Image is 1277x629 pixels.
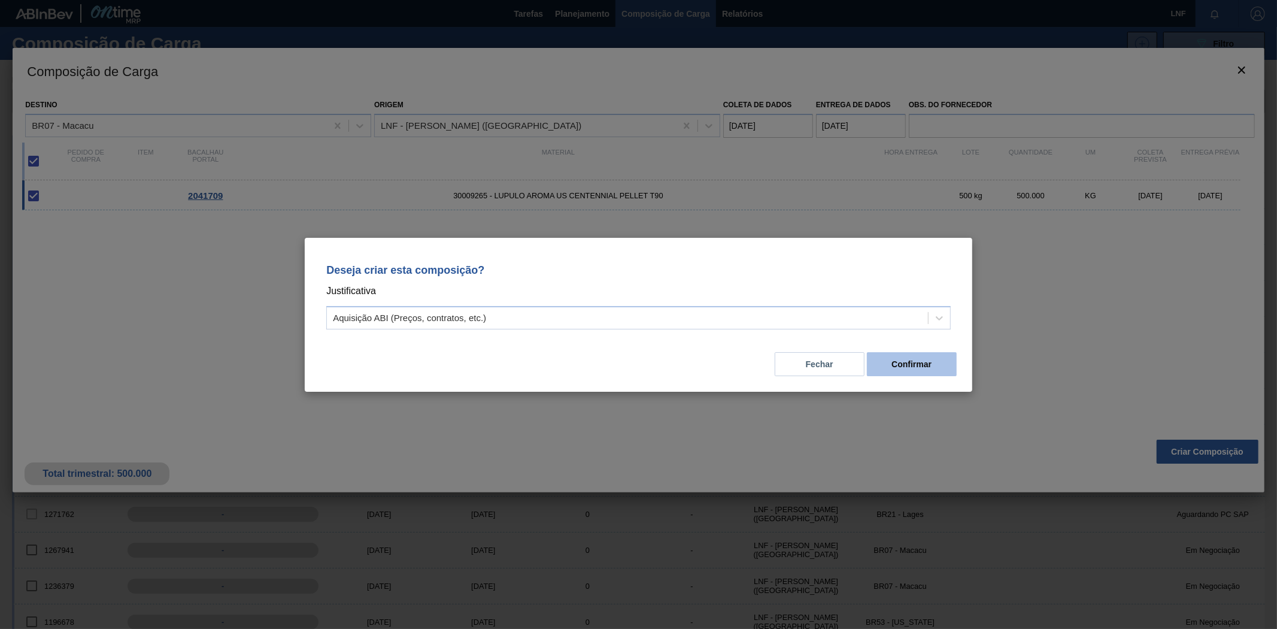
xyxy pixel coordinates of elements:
[806,359,833,369] font: Fechar
[867,352,957,376] button: Confirmar
[326,264,484,276] font: Deseja criar esta composição?
[775,352,865,376] button: Fechar
[326,286,376,296] font: Justificativa
[891,359,932,369] font: Confirmar
[333,313,486,323] font: Aquisição ABI (Preços, contratos, etc.)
